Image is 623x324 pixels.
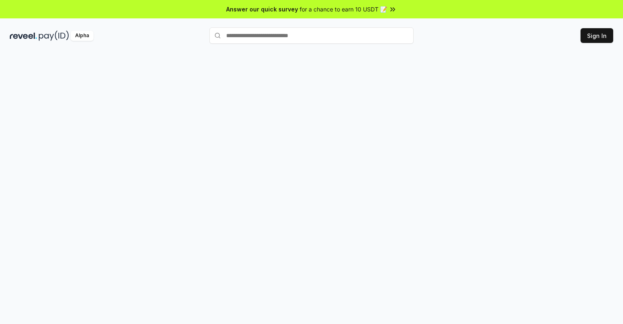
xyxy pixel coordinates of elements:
[226,5,298,13] span: Answer our quick survey
[39,31,69,41] img: pay_id
[300,5,387,13] span: for a chance to earn 10 USDT 📝
[10,31,37,41] img: reveel_dark
[71,31,93,41] div: Alpha
[581,28,613,43] button: Sign In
